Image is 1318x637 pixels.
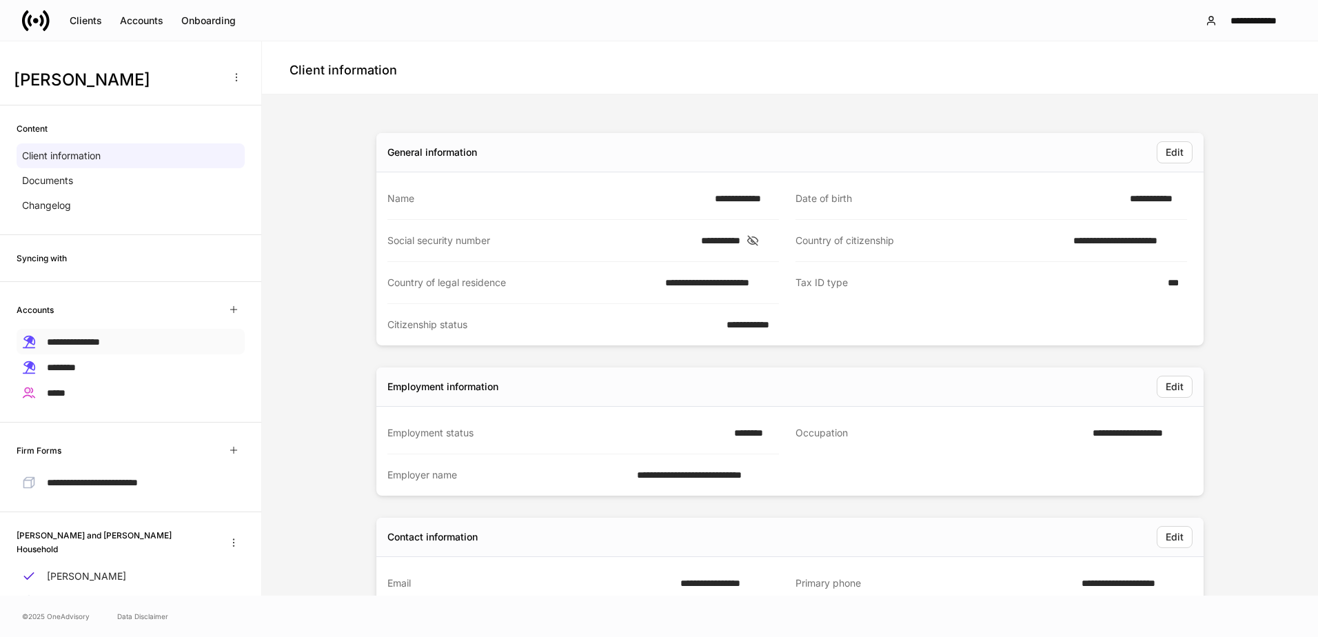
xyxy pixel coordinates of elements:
[117,611,168,622] a: Data Disclaimer
[17,529,212,555] h6: [PERSON_NAME] and [PERSON_NAME] Household
[387,576,672,590] div: Email
[111,10,172,32] button: Accounts
[795,234,1065,247] div: Country of citizenship
[387,530,478,544] div: Contact information
[17,143,245,168] a: Client information
[17,589,245,614] a: [PERSON_NAME]
[795,576,1073,591] div: Primary phone
[61,10,111,32] button: Clients
[17,122,48,135] h6: Content
[795,426,1084,441] div: Occupation
[290,62,397,79] h4: Client information
[17,303,54,316] h6: Accounts
[1157,376,1193,398] button: Edit
[387,380,498,394] div: Employment information
[17,252,67,265] h6: Syncing with
[47,594,126,608] p: [PERSON_NAME]
[17,564,245,589] a: [PERSON_NAME]
[22,149,101,163] p: Client information
[387,276,657,290] div: Country of legal residence
[387,468,629,482] div: Employer name
[17,444,61,457] h6: Firm Forms
[17,193,245,218] a: Changelog
[22,199,71,212] p: Changelog
[47,569,126,583] p: [PERSON_NAME]
[1157,526,1193,548] button: Edit
[22,174,73,188] p: Documents
[70,14,102,28] div: Clients
[1166,145,1184,159] div: Edit
[1166,530,1184,544] div: Edit
[387,234,693,247] div: Social security number
[387,192,707,205] div: Name
[172,10,245,32] button: Onboarding
[17,168,245,193] a: Documents
[795,192,1122,205] div: Date of birth
[120,14,163,28] div: Accounts
[181,14,236,28] div: Onboarding
[387,318,718,332] div: Citizenship status
[22,611,90,622] span: © 2025 OneAdvisory
[795,276,1159,290] div: Tax ID type
[1166,380,1184,394] div: Edit
[387,426,726,440] div: Employment status
[14,69,220,91] h3: [PERSON_NAME]
[387,145,477,159] div: General information
[1157,141,1193,163] button: Edit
